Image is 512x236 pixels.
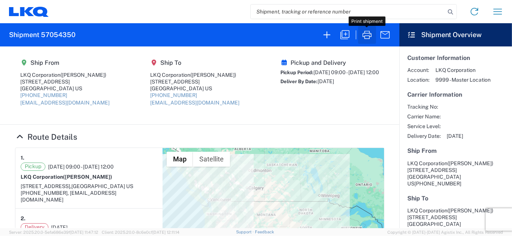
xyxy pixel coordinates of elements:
[407,160,504,187] address: [GEOGRAPHIC_DATA] US
[48,163,114,170] span: [DATE] 09:00 - [DATE] 12:00
[15,132,77,142] a: Hide Details
[9,30,75,39] h2: Shipment 57054350
[399,23,512,46] header: Shipment Overview
[60,72,106,78] span: ([PERSON_NAME])
[280,70,313,75] span: Pickup Period:
[21,223,48,232] span: Delivery
[151,78,240,85] div: [STREET_ADDRESS]
[407,167,457,173] span: [STREET_ADDRESS]
[21,183,71,189] span: [STREET_ADDRESS],
[407,195,504,202] h5: Ship To
[21,214,26,223] strong: 2.
[251,4,445,19] input: Shipment, tracking or reference number
[407,147,504,154] h5: Ship From
[63,174,112,180] span: ([PERSON_NAME])
[21,163,45,171] span: Pickup
[167,152,193,167] button: Show street map
[447,133,463,139] span: [DATE]
[407,76,429,83] span: Location:
[407,67,429,73] span: Account:
[447,208,493,214] span: ([PERSON_NAME])
[407,160,447,166] span: LKQ Corporation
[407,207,504,234] address: [GEOGRAPHIC_DATA] US
[280,79,318,84] span: Deliver By Date:
[20,92,67,98] a: [PHONE_NUMBER]
[435,67,491,73] span: LKQ Corporation
[407,54,504,61] h5: Customer Information
[414,181,461,187] span: [PHONE_NUMBER]
[20,72,110,78] div: LKQ Corporation
[151,100,240,106] a: [EMAIL_ADDRESS][DOMAIN_NAME]
[236,230,255,234] a: Support
[151,92,197,98] a: [PHONE_NUMBER]
[9,230,98,235] span: Server: 2025.20.0-5efa686e39f
[21,153,24,163] strong: 1.
[407,91,504,98] h5: Carrier Information
[407,123,441,130] span: Service Level:
[20,59,110,66] h5: Ship From
[387,229,503,236] span: Copyright © [DATE]-[DATE] Agistix Inc., All Rights Reserved
[255,230,274,234] a: Feedback
[407,103,441,110] span: Tracking No:
[20,85,110,92] div: [GEOGRAPHIC_DATA] US
[51,224,68,231] span: [DATE]
[70,230,98,235] span: [DATE] 11:47:12
[447,160,493,166] span: ([PERSON_NAME])
[151,85,240,92] div: [GEOGRAPHIC_DATA] US
[191,72,236,78] span: ([PERSON_NAME])
[21,174,112,180] strong: LKQ Corporation
[152,230,179,235] span: [DATE] 12:11:14
[71,183,133,189] span: [GEOGRAPHIC_DATA] US
[407,208,493,220] span: LKQ Corporation [STREET_ADDRESS]
[435,76,491,83] span: 9999 - Master Location
[151,72,240,78] div: LKQ Corporation
[102,230,179,235] span: Client: 2025.20.0-8c6e0cf
[407,113,441,120] span: Carrier Name:
[20,78,110,85] div: [STREET_ADDRESS]
[313,69,379,75] span: [DATE] 09:00 - [DATE] 12:00
[414,228,461,234] span: [PHONE_NUMBER]
[20,100,110,106] a: [EMAIL_ADDRESS][DOMAIN_NAME]
[193,152,230,167] button: Show satellite imagery
[407,133,441,139] span: Delivery Date:
[280,59,379,66] h5: Pickup and Delivery
[151,59,240,66] h5: Ship To
[318,78,334,84] span: [DATE]
[21,190,158,203] div: [PHONE_NUMBER], [EMAIL_ADDRESS][DOMAIN_NAME]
